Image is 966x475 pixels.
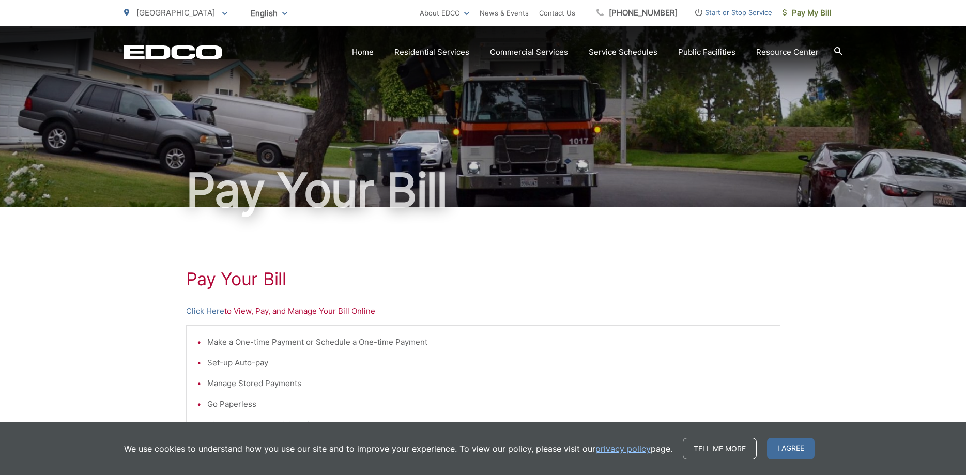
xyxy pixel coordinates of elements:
[207,419,770,431] li: View Payment and Billing History
[352,46,374,58] a: Home
[207,336,770,348] li: Make a One-time Payment or Schedule a One-time Payment
[207,357,770,369] li: Set-up Auto-pay
[207,398,770,410] li: Go Paperless
[589,46,657,58] a: Service Schedules
[243,4,295,22] span: English
[124,442,672,455] p: We use cookies to understand how you use our site and to improve your experience. To view our pol...
[186,269,780,289] h1: Pay Your Bill
[186,305,224,317] a: Click Here
[783,7,832,19] span: Pay My Bill
[207,377,770,390] li: Manage Stored Payments
[490,46,568,58] a: Commercial Services
[767,438,815,459] span: I agree
[756,46,819,58] a: Resource Center
[539,7,575,19] a: Contact Us
[678,46,735,58] a: Public Facilities
[186,305,780,317] p: to View, Pay, and Manage Your Bill Online
[595,442,651,455] a: privacy policy
[683,438,757,459] a: Tell me more
[420,7,469,19] a: About EDCO
[480,7,529,19] a: News & Events
[124,164,842,216] h1: Pay Your Bill
[394,46,469,58] a: Residential Services
[124,45,222,59] a: EDCD logo. Return to the homepage.
[136,8,215,18] span: [GEOGRAPHIC_DATA]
